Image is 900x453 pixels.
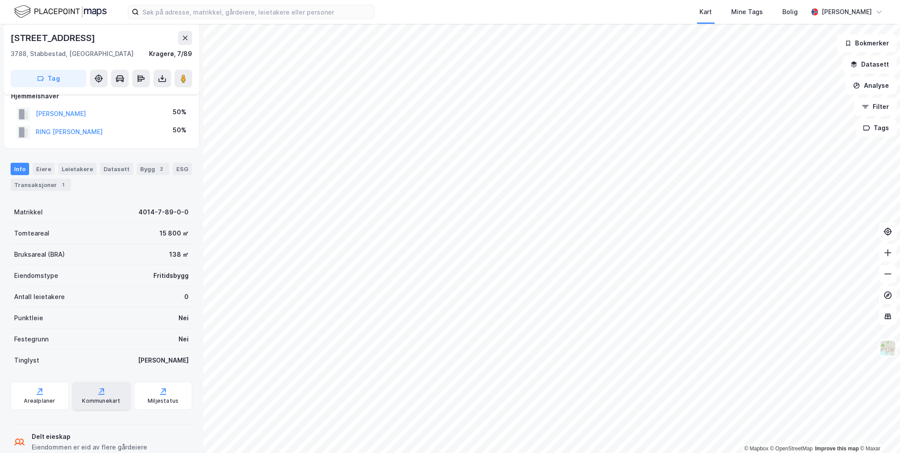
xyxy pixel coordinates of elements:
div: ESG [173,163,192,175]
button: Datasett [843,56,896,73]
div: Datasett [100,163,133,175]
div: Info [11,163,29,175]
button: Filter [854,98,896,116]
img: logo.f888ab2527a4732fd821a326f86c7f29.svg [14,4,107,19]
div: Nei [179,334,189,344]
div: 0 [184,292,189,302]
div: Bolig [782,7,798,17]
div: Festegrunn [14,334,48,344]
a: Improve this map [815,446,859,452]
div: 3788, Stabbestad, [GEOGRAPHIC_DATA] [11,49,134,59]
div: Tinglyst [14,355,39,366]
div: [PERSON_NAME] [822,7,872,17]
button: Tag [11,70,86,87]
div: [STREET_ADDRESS] [11,31,97,45]
div: Kragerø, 7/89 [149,49,192,59]
div: 50% [173,125,186,135]
div: Tomteareal [14,228,49,239]
div: Eiendommen er eid av flere gårdeiere [32,442,147,453]
div: Antall leietakere [14,292,65,302]
iframe: Chat Widget [856,411,900,453]
div: Miljøstatus [148,397,179,404]
div: 4014-7-89-0-0 [138,207,189,217]
div: Eiendomstype [14,270,58,281]
button: Analyse [845,77,896,94]
div: Arealplaner [24,397,55,404]
button: Bokmerker [837,34,896,52]
a: OpenStreetMap [770,446,813,452]
div: 2 [157,165,166,173]
div: 15 800 ㎡ [160,228,189,239]
div: Eiere [33,163,55,175]
div: Mine Tags [731,7,763,17]
div: Matrikkel [14,207,43,217]
div: Kommunekart [82,397,120,404]
div: 1 [59,180,67,189]
div: Transaksjoner [11,179,71,191]
div: Punktleie [14,313,43,323]
input: Søk på adresse, matrikkel, gårdeiere, leietakere eller personer [139,5,374,19]
div: Leietakere [58,163,97,175]
div: Kontrollprogram for chat [856,411,900,453]
button: Tags [855,119,896,137]
img: Z [879,340,896,356]
div: Hjemmelshaver [11,91,192,101]
div: Bygg [137,163,169,175]
div: 50% [173,107,186,117]
div: Fritidsbygg [153,270,189,281]
div: 138 ㎡ [169,249,189,260]
div: [PERSON_NAME] [138,355,189,366]
div: Delt eieskap [32,431,147,442]
a: Mapbox [744,446,768,452]
div: Bruksareal (BRA) [14,249,65,260]
div: Nei [179,313,189,323]
div: Kart [699,7,712,17]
